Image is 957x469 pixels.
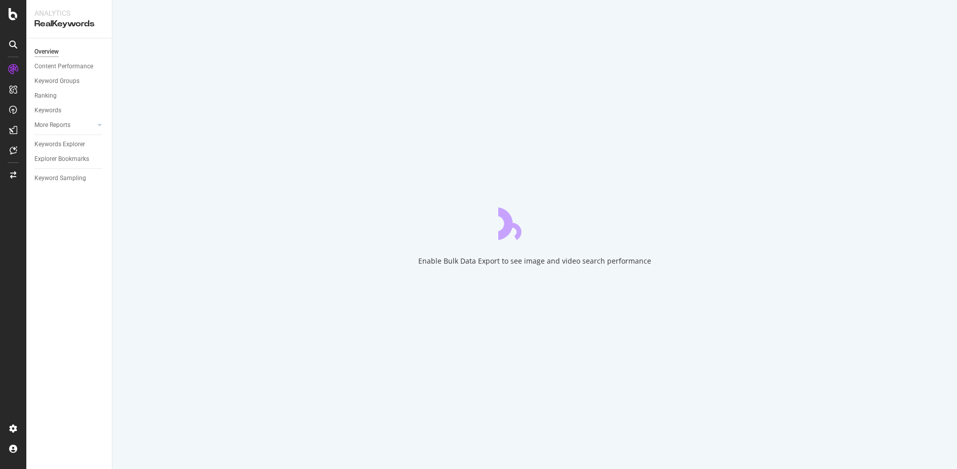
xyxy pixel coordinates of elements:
div: Analytics [34,8,104,18]
div: Keyword Sampling [34,173,86,184]
a: Content Performance [34,61,105,72]
div: Ranking [34,91,57,101]
a: Keyword Sampling [34,173,105,184]
a: Ranking [34,91,105,101]
div: More Reports [34,120,70,131]
div: animation [498,203,571,240]
a: Explorer Bookmarks [34,154,105,164]
a: Keywords Explorer [34,139,105,150]
a: Overview [34,47,105,57]
div: RealKeywords [34,18,104,30]
div: Content Performance [34,61,93,72]
a: Keywords [34,105,105,116]
div: Keywords Explorer [34,139,85,150]
a: Keyword Groups [34,76,105,87]
div: Overview [34,47,59,57]
div: Keywords [34,105,61,116]
div: Enable Bulk Data Export to see image and video search performance [418,256,651,266]
div: Explorer Bookmarks [34,154,89,164]
a: More Reports [34,120,95,131]
div: Keyword Groups [34,76,79,87]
